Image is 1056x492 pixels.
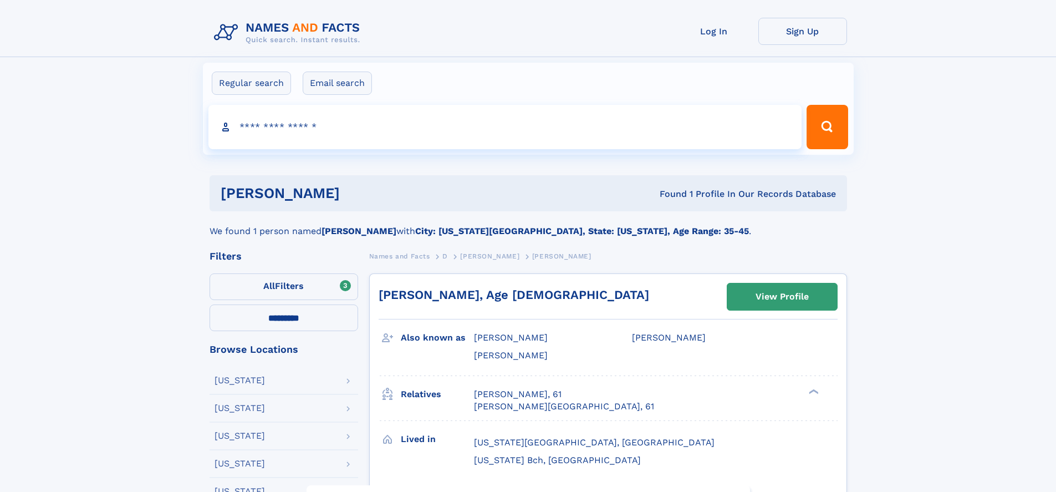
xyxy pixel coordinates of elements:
[215,404,265,413] div: [US_STATE]
[532,252,591,260] span: [PERSON_NAME]
[442,252,448,260] span: D
[263,281,275,291] span: All
[208,105,802,149] input: search input
[474,437,715,448] span: [US_STATE][GEOGRAPHIC_DATA], [GEOGRAPHIC_DATA]
[807,105,848,149] button: Search Button
[806,388,819,395] div: ❯
[460,249,519,263] a: [PERSON_NAME]
[379,288,649,302] a: [PERSON_NAME], Age [DEMOGRAPHIC_DATA]
[756,284,809,310] div: View Profile
[210,251,358,261] div: Filters
[415,226,749,236] b: City: [US_STATE][GEOGRAPHIC_DATA], State: [US_STATE], Age Range: 35-45
[474,455,641,465] span: [US_STATE] Bch, [GEOGRAPHIC_DATA]
[401,385,474,404] h3: Relatives
[215,376,265,385] div: [US_STATE]
[221,186,500,200] h1: [PERSON_NAME]
[210,273,358,300] label: Filters
[442,249,448,263] a: D
[210,344,358,354] div: Browse Locations
[499,188,836,200] div: Found 1 Profile In Our Records Database
[474,388,562,400] a: [PERSON_NAME], 61
[758,18,847,45] a: Sign Up
[212,72,291,95] label: Regular search
[474,350,548,361] span: [PERSON_NAME]
[474,332,548,343] span: [PERSON_NAME]
[215,432,265,440] div: [US_STATE]
[632,332,706,343] span: [PERSON_NAME]
[215,459,265,468] div: [US_STATE]
[460,252,519,260] span: [PERSON_NAME]
[369,249,430,263] a: Names and Facts
[303,72,372,95] label: Email search
[727,283,837,310] a: View Profile
[322,226,396,236] b: [PERSON_NAME]
[670,18,758,45] a: Log In
[401,328,474,347] h3: Also known as
[401,430,474,449] h3: Lived in
[474,400,654,413] a: [PERSON_NAME][GEOGRAPHIC_DATA], 61
[210,18,369,48] img: Logo Names and Facts
[210,211,847,238] div: We found 1 person named with .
